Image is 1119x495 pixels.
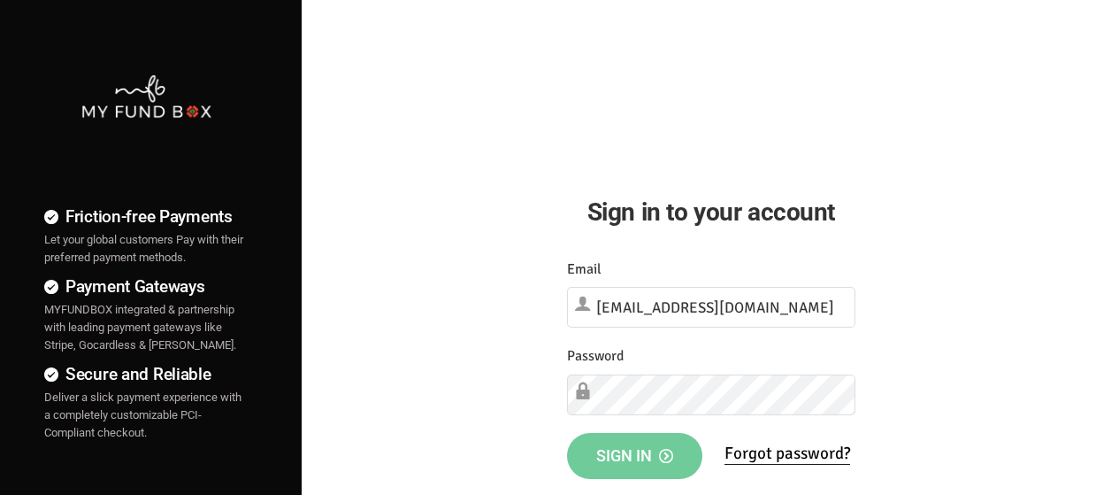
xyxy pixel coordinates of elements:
[44,391,241,439] span: Deliver a slick payment experience with a completely customizable PCI-Compliant checkout.
[596,446,673,465] span: Sign in
[567,345,624,367] label: Password
[724,443,850,465] a: Forgot password?
[44,204,249,229] h4: Friction-free Payments
[44,274,249,299] h4: Payment Gateways
[44,233,243,264] span: Let your global customers Pay with their preferred payment methods.
[80,73,212,120] img: mfbwhite.png
[567,259,602,281] label: Email
[44,361,249,387] h4: Secure and Reliable
[567,433,702,479] button: Sign in
[567,193,855,231] h2: Sign in to your account
[567,287,855,328] input: Email
[44,303,236,352] span: MYFUNDBOX integrated & partnership with leading payment gateways like Stripe, Gocardless & [PERSO...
